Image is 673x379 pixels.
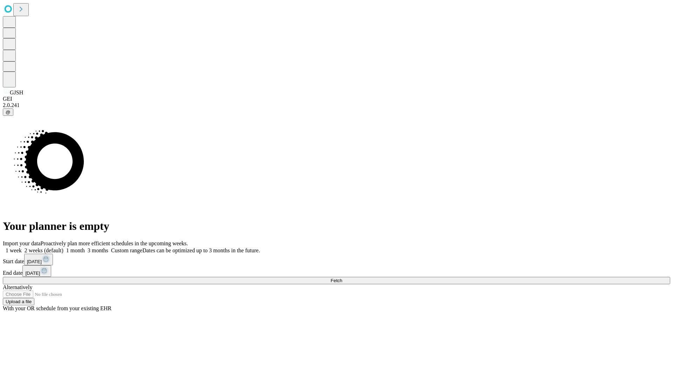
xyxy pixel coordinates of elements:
h1: Your planner is empty [3,220,670,233]
span: Import your data [3,240,41,246]
button: Upload a file [3,298,34,305]
button: [DATE] [24,254,53,265]
span: 1 month [66,247,85,253]
span: Alternatively [3,284,32,290]
span: @ [6,109,11,115]
span: Fetch [331,278,342,283]
div: GEI [3,96,670,102]
div: Start date [3,254,670,265]
button: @ [3,108,13,116]
button: Fetch [3,277,670,284]
span: Custom range [111,247,142,253]
span: [DATE] [27,259,42,264]
span: 3 months [88,247,108,253]
span: With your OR schedule from your existing EHR [3,305,111,311]
div: End date [3,265,670,277]
span: 1 week [6,247,22,253]
span: Dates can be optimized up to 3 months in the future. [142,247,260,253]
span: 2 weeks (default) [25,247,63,253]
span: [DATE] [25,271,40,276]
span: Proactively plan more efficient schedules in the upcoming weeks. [41,240,188,246]
div: 2.0.241 [3,102,670,108]
span: GJSH [10,89,23,95]
button: [DATE] [22,265,51,277]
